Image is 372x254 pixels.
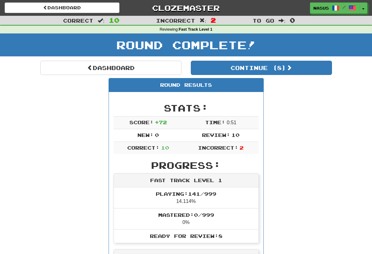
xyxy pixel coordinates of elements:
[310,2,360,14] a: Nasus /
[155,119,167,125] span: + 72
[179,27,213,32] strong: Fast Track Level 1
[137,132,154,138] span: New:
[253,17,274,24] span: To go
[114,208,258,230] li: 0%
[114,160,259,170] h2: Progress:
[290,16,295,24] span: 0
[114,103,259,113] h2: Stats:
[150,233,222,239] span: Ready for Review: 8
[2,39,370,51] h1: Round Complete!
[129,119,154,125] span: Score:
[98,18,105,23] span: :
[211,16,216,24] span: 2
[231,132,240,138] span: 10
[240,145,244,151] span: 2
[114,174,258,187] div: Fast Track Level 1
[156,17,195,24] span: Incorrect
[199,18,206,23] span: :
[279,18,285,23] span: :
[202,132,230,138] span: Review:
[343,5,346,9] span: /
[63,17,93,24] span: Correct
[5,2,119,13] a: Dashboard
[158,212,214,218] span: Mastered: 0 / 999
[40,61,182,75] a: Dashboard
[191,61,332,75] button: Continue (8)
[109,78,263,92] div: Round Results
[205,119,225,125] span: Time:
[198,145,238,151] span: Incorrect:
[155,132,159,138] span: 0
[156,191,216,197] span: Playing: 141 / 999
[161,145,169,151] span: 10
[109,16,119,24] span: 10
[129,2,244,13] a: Clozemaster
[127,145,159,151] span: Correct:
[313,5,329,11] span: Nasus
[227,120,236,125] span: 0 : 51
[114,187,258,208] li: 14.114%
